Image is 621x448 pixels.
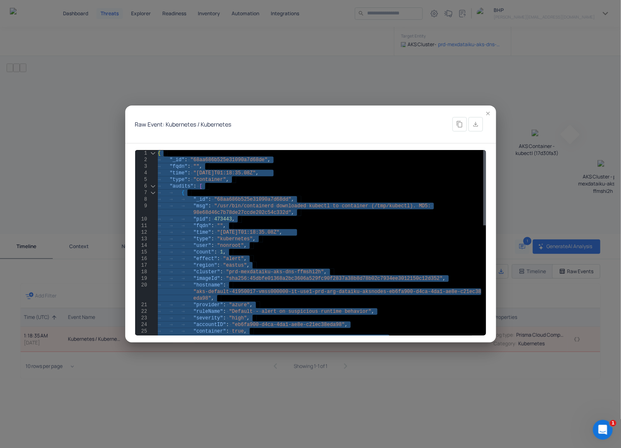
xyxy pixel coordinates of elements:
span: , [443,276,445,281]
span: "hostname" [193,282,223,288]
span: : [211,230,214,235]
div: 9 [135,203,147,209]
span: "eb6fa900-d4ca-4da1-ae8e-c21ec38eda98" [232,322,345,328]
span: 473443 [214,216,232,222]
iframe: Intercom live chat [593,420,613,440]
span: "imageName" [193,335,226,341]
span: , [223,249,226,255]
span: true [232,328,244,334]
span: , [255,170,258,176]
span: : [226,335,229,341]
span: : [211,236,214,242]
span: "alert" [223,256,244,262]
span: "provider" [193,302,223,308]
span: "region" [193,263,217,268]
div: 15 [135,249,147,256]
div: 3 [135,163,147,170]
span: , [232,216,235,222]
div: 26 [135,335,147,341]
div: 20 [135,282,147,289]
div: 19 [135,275,147,282]
span: : [220,276,223,281]
span: "ruleName" [193,309,223,314]
span: ataiku-aksnodes-eb6fa900-d4ca-4da1-ae8e-c21ec38 [342,289,481,295]
div: 4 [135,170,147,176]
span: "effect" [193,256,217,262]
span: , [291,210,294,216]
div: 21 [135,302,147,308]
span: : [211,243,214,249]
span: " [288,335,291,341]
span: : [214,249,217,255]
div: Copy [452,117,467,131]
span: er (/tmp/kubectl). MD5: [362,203,431,209]
div: 2 [135,157,147,163]
span: "high" [229,315,246,321]
span: "/usr/bin/containerd downloaded kubectl to contain [214,203,362,209]
span: "Default - alert on suspicious runtime behavior" [229,309,371,314]
span: "68aa686b525e31090a7d68dd" [214,197,291,202]
span: "nonroot" [217,243,244,249]
div: 11 [135,223,147,229]
span: "[DOMAIN_NAME][URL] [232,335,288,341]
div: 17 [135,262,147,269]
span: "fqdn" [169,164,187,169]
span: "cluster" [193,269,220,275]
span: "severity" [193,315,223,321]
span: : [208,203,211,209]
span: "user" [193,243,211,249]
div: Export [469,117,483,131]
span: 1 [220,249,223,255]
span: "fqdn" [193,223,211,229]
span: "pid" [193,216,208,222]
div: 18 [135,269,147,275]
div: 16 [135,256,147,262]
span: "[DATE]T01:18:35.08Z" [193,170,255,176]
div: 14 [135,242,147,249]
h4: Raw Event: Kubernetes / Kubernetes [135,121,232,128]
span: : [226,328,229,334]
span: : [223,282,226,288]
div: 7 [135,190,147,196]
div: 8 [135,196,147,203]
span: , [344,322,347,328]
div: 22 [135,308,147,315]
span: : [184,157,187,163]
span: "prd-mexdataiku-aks-dns-ffmshi2h" [226,269,324,275]
span: "[DATE]T01:18:35.08Z" [217,230,279,235]
span: , [247,315,250,321]
span: , [199,164,202,169]
div: 23 [135,315,147,321]
span: "type" [169,177,187,183]
span: : [226,322,229,328]
span: "audits" [169,183,193,189]
span: , [291,197,294,202]
span: "eastus" [223,263,247,268]
span: "container" [193,328,226,334]
span: "_id" [169,157,184,163]
span: : [187,164,190,169]
span: : [220,269,223,275]
span: , [247,263,250,268]
span: , [211,296,214,301]
span: "aks-default-41950017-vmss000000-it-use1-prd-arg-d [193,289,342,295]
span: , [244,328,246,334]
span: : [217,263,220,268]
span: , [223,223,226,229]
span: : [223,315,226,321]
span: , [267,157,270,163]
span: "azure" [229,302,249,308]
div: 6 [135,183,147,190]
div: 12 [135,229,147,236]
span: : [223,302,226,308]
div: 10 [135,216,147,223]
span: "time" [193,230,211,235]
span: 98e68d46c7b78de27ccde202c54c332d" [193,210,291,216]
span: : [217,256,220,262]
div: 5 [135,176,147,183]
span: , [291,335,294,341]
span: "" [193,164,199,169]
span: : [211,223,214,229]
span: "kubernetes" [217,236,253,242]
span: 1 [610,420,616,427]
